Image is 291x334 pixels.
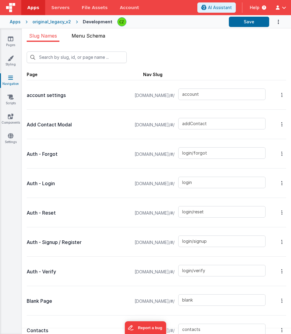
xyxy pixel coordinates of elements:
span: Menu Schema [72,33,105,39]
input: Enter a slug name [178,177,266,188]
p: Auth - Reset [27,209,129,217]
span: [DOMAIN_NAME]/#/ [131,172,178,195]
button: Options [278,289,286,313]
input: Enter a slug name [178,206,266,218]
button: Options [278,83,286,107]
button: AI Assistant [197,2,236,13]
p: Auth - Verify [27,268,129,276]
p: Auth - Signup / Register [27,238,129,247]
div: Apps [10,19,21,25]
button: Options [278,142,286,166]
img: b4a104e37d07c2bfba7c0e0e4a273d04 [118,18,126,26]
span: [DOMAIN_NAME]/#/ [131,202,178,225]
input: Enter a slug name [178,89,266,100]
span: File Assets [82,5,108,11]
button: Options [278,259,286,283]
button: Options [278,112,286,136]
span: Slug Names [29,33,57,39]
button: Options [278,171,286,195]
span: [DOMAIN_NAME]/#/ [131,113,178,136]
span: [DOMAIN_NAME]/#/ [131,84,178,107]
div: Page [27,72,143,78]
span: [DOMAIN_NAME]/#/ [131,290,178,313]
input: Enter a slug name [178,265,266,276]
input: Enter a slug name [178,147,266,159]
div: original_legacy_v2 [32,19,71,25]
p: Auth - Forgot [27,150,129,159]
button: Save [229,17,269,27]
p: Auth - Login [27,179,129,188]
span: Servers [51,5,69,11]
button: Options [278,230,286,254]
span: [DOMAIN_NAME]/#/ [131,143,178,166]
p: Add Contact Modal [27,121,129,129]
button: Options [269,16,281,28]
input: Enter a slug name [178,294,266,306]
span: Apps [27,5,39,11]
span: Help [250,5,259,11]
input: Enter a slug name [178,118,266,129]
iframe: Marker.io feedback button [125,321,166,334]
div: Nav Slug [143,72,162,78]
span: [DOMAIN_NAME]/#/ [131,231,178,254]
button: Options [278,200,286,225]
span: [DOMAIN_NAME]/#/ [131,260,178,283]
input: Search by slug, id, or page name ... [27,52,127,63]
input: Enter a slug name [178,235,266,247]
span: AI Assistant [208,5,232,11]
p: account settings [27,91,129,100]
div: Development [83,19,112,25]
p: Blank Page [27,297,129,306]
